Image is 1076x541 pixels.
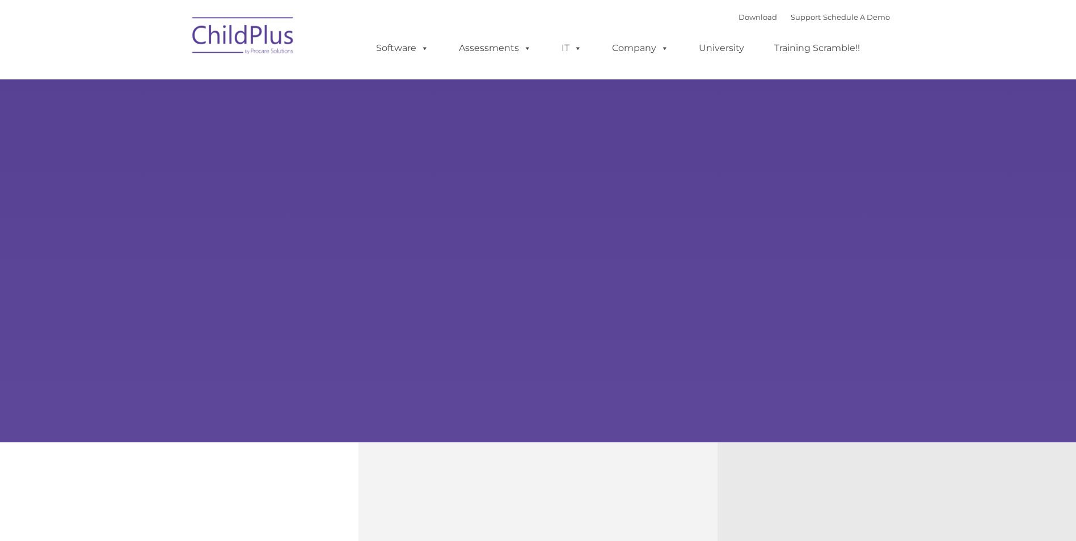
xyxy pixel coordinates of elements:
a: IT [550,37,593,60]
a: Download [739,12,777,22]
font: | [739,12,890,22]
a: University [687,37,756,60]
a: Support [791,12,821,22]
a: Software [365,37,440,60]
a: Company [601,37,680,60]
a: Schedule A Demo [823,12,890,22]
img: ChildPlus by Procare Solutions [187,9,300,66]
a: Training Scramble!! [763,37,871,60]
a: Assessments [448,37,543,60]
